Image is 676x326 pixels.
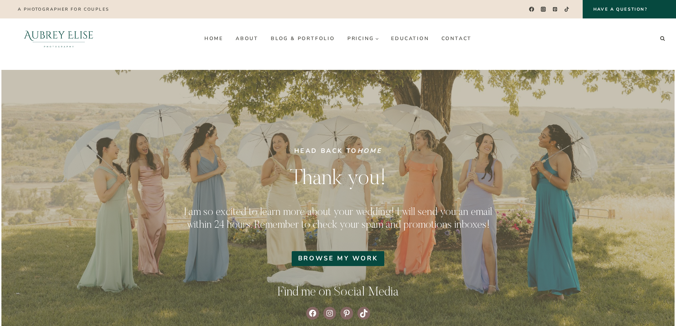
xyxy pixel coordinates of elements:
[538,4,549,15] a: Instagram
[177,146,499,156] h5: HEAD BACK TO
[347,36,379,41] span: Pricing
[264,33,341,44] a: Blog & Portfolio
[562,4,572,15] a: TikTok
[292,251,384,266] a: Browse my work
[229,33,264,44] a: About
[198,33,478,44] nav: Primary
[177,285,499,300] h2: Find me on Social Media
[357,147,382,155] a: Home
[18,7,109,12] p: A photographer for couples
[341,33,385,44] a: Pricing
[298,254,378,263] span: Browse my work
[198,33,229,44] a: Home
[385,33,435,44] a: Education
[526,4,537,15] a: Facebook
[177,206,499,232] h3: I am so excited to learn more about your wedding! I will send you an email within 24 hours. Remem...
[435,33,478,44] a: Contact
[177,166,499,192] h3: Thank you!
[550,4,560,15] a: Pinterest
[9,18,109,59] img: Aubrey Elise Photography
[658,34,667,44] button: View Search Form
